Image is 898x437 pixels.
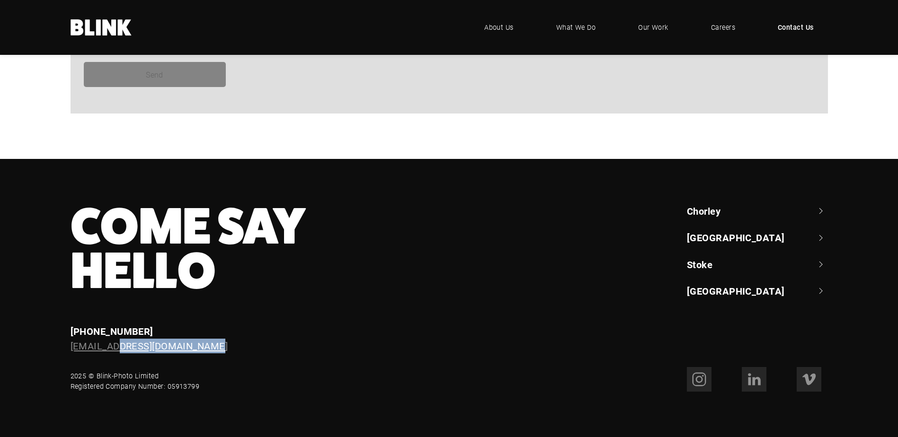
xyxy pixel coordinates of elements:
span: Contact Us [778,22,814,33]
span: Our Work [638,22,668,33]
span: Careers [711,22,735,33]
a: Home [71,19,132,35]
h3: Come Say Hello [71,204,520,293]
a: Contact Us [764,13,828,42]
a: Chorley [687,204,828,218]
div: 2025 © Blink-Photo Limited Registered Company Number: 05913799 [71,371,200,391]
a: [EMAIL_ADDRESS][DOMAIN_NAME] [71,340,228,352]
a: Careers [697,13,749,42]
a: About Us [470,13,528,42]
a: [PHONE_NUMBER] [71,325,153,337]
a: [GEOGRAPHIC_DATA] [687,284,828,297]
a: [GEOGRAPHIC_DATA] [687,231,828,244]
span: What We Do [556,22,596,33]
a: What We Do [542,13,610,42]
a: Our Work [624,13,683,42]
span: About Us [484,22,514,33]
a: Stoke [687,258,828,271]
